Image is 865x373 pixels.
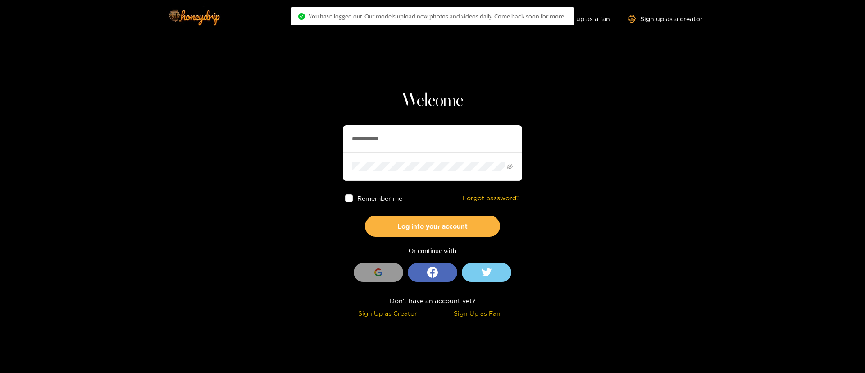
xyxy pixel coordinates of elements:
h1: Welcome [343,90,522,112]
span: You have logged out. Our models upload new photos and videos daily. Come back soon for more.. [309,13,567,20]
a: Sign up as a creator [628,15,703,23]
div: Or continue with [343,246,522,256]
span: eye-invisible [507,164,513,170]
div: Sign Up as Fan [435,308,520,318]
a: Forgot password? [463,194,520,202]
span: Remember me [357,195,402,202]
button: Log into your account [365,216,500,237]
div: Don't have an account yet? [343,295,522,306]
span: check-circle [298,13,305,20]
a: Sign up as a fan [548,15,610,23]
div: Sign Up as Creator [345,308,430,318]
